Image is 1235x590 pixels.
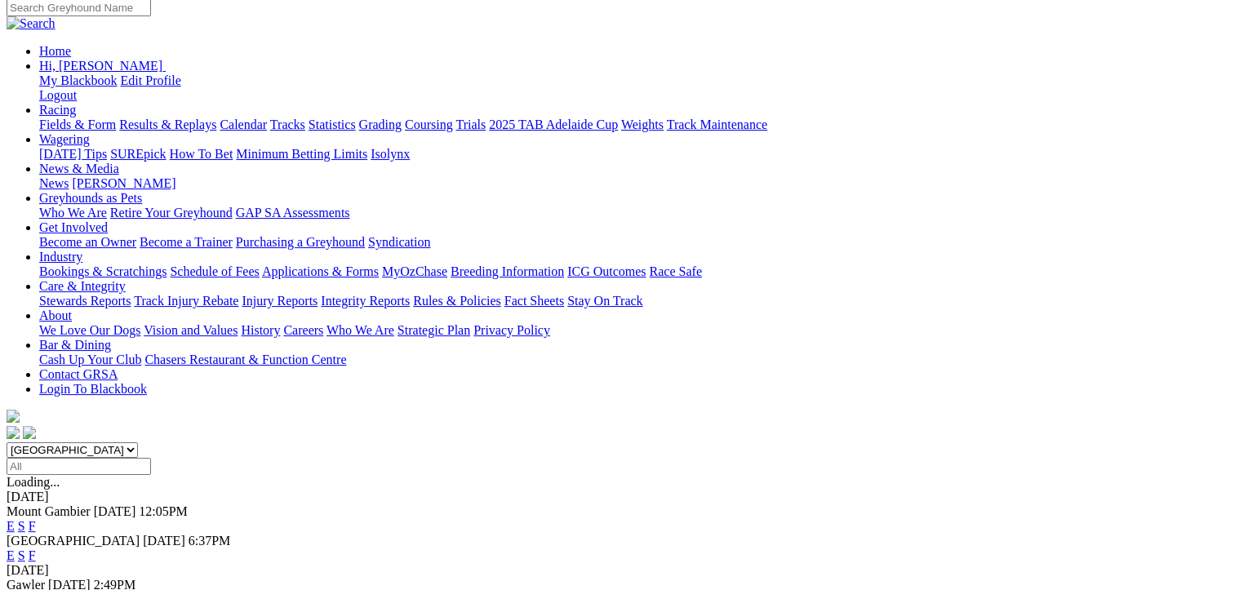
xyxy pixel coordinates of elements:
a: We Love Our Dogs [39,323,140,337]
span: Loading... [7,475,60,489]
div: News & Media [39,176,1228,191]
a: Fact Sheets [504,294,564,308]
a: Bar & Dining [39,338,111,352]
a: Injury Reports [242,294,318,308]
div: Hi, [PERSON_NAME] [39,73,1228,103]
a: E [7,548,15,562]
div: [DATE] [7,490,1228,504]
div: About [39,323,1228,338]
a: Stay On Track [567,294,642,308]
div: Bar & Dining [39,353,1228,367]
div: Care & Integrity [39,294,1228,308]
a: Who We Are [39,206,107,220]
div: Wagering [39,147,1228,162]
a: My Blackbook [39,73,118,87]
img: logo-grsa-white.png [7,410,20,423]
a: Get Involved [39,220,108,234]
a: Wagering [39,132,90,146]
a: Syndication [368,235,430,249]
div: Greyhounds as Pets [39,206,1228,220]
a: Schedule of Fees [170,264,259,278]
a: Become a Trainer [140,235,233,249]
a: Tracks [270,118,305,131]
a: ICG Outcomes [567,264,646,278]
a: Stewards Reports [39,294,131,308]
a: Chasers Restaurant & Function Centre [144,353,346,366]
a: Breeding Information [451,264,564,278]
a: 2025 TAB Adelaide Cup [489,118,618,131]
span: 12:05PM [139,504,188,518]
a: Calendar [220,118,267,131]
a: E [7,519,15,533]
a: Careers [283,323,323,337]
a: Retire Your Greyhound [110,206,233,220]
a: Vision and Values [144,323,238,337]
a: Integrity Reports [321,294,410,308]
a: S [18,519,25,533]
span: [DATE] [143,534,185,548]
span: [DATE] [94,504,136,518]
a: Login To Blackbook [39,382,147,396]
span: 6:37PM [189,534,231,548]
a: Industry [39,250,82,264]
a: Care & Integrity [39,279,126,293]
span: [GEOGRAPHIC_DATA] [7,534,140,548]
a: Weights [621,118,664,131]
div: Racing [39,118,1228,132]
img: Search [7,16,56,31]
a: How To Bet [170,147,233,161]
a: Fields & Form [39,118,116,131]
a: Become an Owner [39,235,136,249]
a: [PERSON_NAME] [72,176,175,190]
a: Privacy Policy [473,323,550,337]
img: facebook.svg [7,426,20,439]
a: [DATE] Tips [39,147,107,161]
span: Mount Gambier [7,504,91,518]
a: Grading [359,118,402,131]
a: SUREpick [110,147,166,161]
a: Results & Replays [119,118,216,131]
a: F [29,548,36,562]
a: Track Injury Rebate [134,294,238,308]
a: Trials [455,118,486,131]
a: Race Safe [649,264,701,278]
a: Purchasing a Greyhound [236,235,365,249]
a: MyOzChase [382,264,447,278]
a: Bookings & Scratchings [39,264,167,278]
a: Applications & Forms [262,264,379,278]
a: Track Maintenance [667,118,767,131]
a: S [18,548,25,562]
div: Get Involved [39,235,1228,250]
a: History [241,323,280,337]
a: F [29,519,36,533]
a: Coursing [405,118,453,131]
div: [DATE] [7,563,1228,578]
a: Logout [39,88,77,102]
img: twitter.svg [23,426,36,439]
a: Racing [39,103,76,117]
a: Home [39,44,71,58]
a: GAP SA Assessments [236,206,350,220]
a: Cash Up Your Club [39,353,141,366]
a: Greyhounds as Pets [39,191,142,205]
span: Hi, [PERSON_NAME] [39,59,162,73]
input: Select date [7,458,151,475]
a: Isolynx [371,147,410,161]
div: Industry [39,264,1228,279]
a: Statistics [309,118,356,131]
a: Strategic Plan [398,323,470,337]
a: About [39,308,72,322]
a: Who We Are [327,323,394,337]
a: Hi, [PERSON_NAME] [39,59,166,73]
a: Contact GRSA [39,367,118,381]
a: Edit Profile [121,73,181,87]
a: News & Media [39,162,119,175]
a: News [39,176,69,190]
a: Rules & Policies [413,294,501,308]
a: Minimum Betting Limits [236,147,367,161]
